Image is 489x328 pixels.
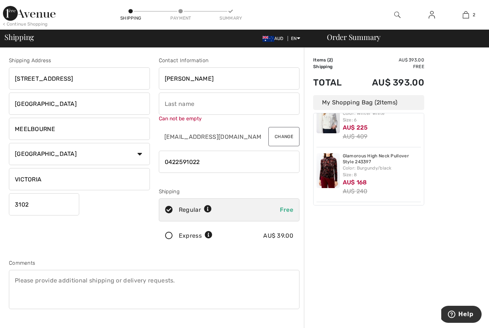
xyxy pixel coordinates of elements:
input: City [9,118,150,140]
div: Shipping [159,188,300,195]
div: My Shopping Bag ( Items) [313,95,424,110]
span: Shipping [4,33,34,41]
input: State/Province [9,168,150,190]
div: AU$ 39.00 [263,231,293,240]
a: 2 [449,10,483,19]
s: AU$ 240 [343,188,368,195]
td: Free [352,63,424,70]
div: Express [179,231,212,240]
div: < Continue Shopping [3,21,48,27]
span: AU$ 168 [343,179,367,186]
input: Address line 2 [9,93,150,115]
div: Comments [9,259,299,267]
div: Contact Information [159,57,300,64]
div: Shipping Address [9,57,150,64]
div: Color: Burgundy/black Size: 8 [343,165,421,178]
img: My Bag [463,10,469,19]
img: search the website [394,10,401,19]
td: Items ( ) [313,57,352,63]
input: First name [159,67,300,90]
span: AUD [262,36,287,41]
div: Summary [220,15,242,21]
td: Shipping [313,63,352,70]
input: E-mail [159,125,263,148]
span: 2 [376,99,380,106]
td: AU$ 393.00 [352,57,424,63]
td: AU$ 393.00 [352,70,424,95]
span: EN [291,36,300,41]
img: 1ère Avenue [3,6,56,21]
s: AU$ 409 [343,133,368,140]
input: Address line 1 [9,67,150,90]
span: 2 [473,11,475,18]
input: Zip/Postal Code [9,193,79,215]
img: My Info [429,10,435,19]
img: Glamorous High Neck Pullover Style 243397 [316,153,340,188]
span: 2 [329,57,331,63]
div: Can not be empty [159,115,300,123]
div: Regular [179,205,212,214]
div: Payment [170,15,192,21]
button: Change [268,127,299,146]
img: Australian Dollar [262,36,274,42]
span: Free [280,206,293,213]
span: AU$ 225 [343,124,368,131]
iframe: Opens a widget where you can find more information [441,306,482,324]
a: Glamorous High Neck Pullover Style 243397 [343,153,421,165]
a: Sign In [423,10,441,20]
td: Total [313,70,352,95]
div: Shipping [120,15,142,21]
img: Formal Waist-Length Blazer Style 251972 [316,98,340,133]
input: Mobile [159,151,300,173]
div: Order Summary [318,33,485,41]
input: Last name [159,93,300,115]
div: Color: Winter White Size: 6 [343,110,421,123]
